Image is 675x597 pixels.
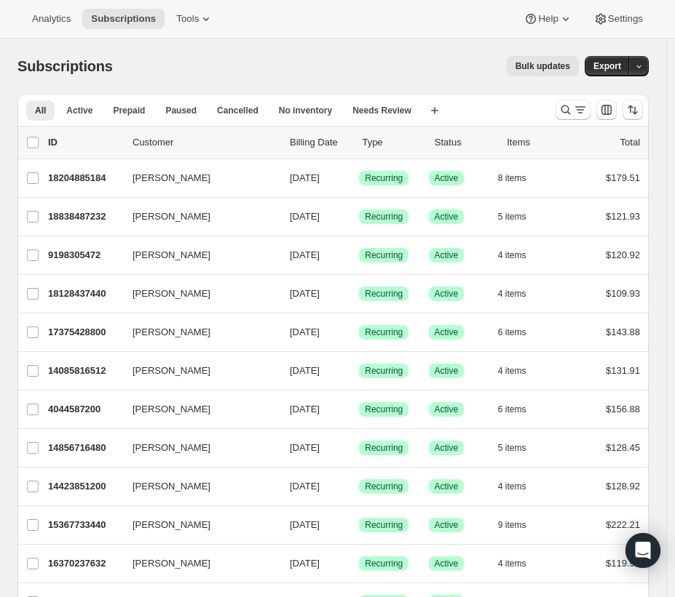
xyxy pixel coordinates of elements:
[365,558,403,569] span: Recurring
[620,135,640,150] p: Total
[290,249,320,260] span: [DATE]
[435,249,459,261] span: Active
[365,365,403,377] span: Recurring
[48,284,640,304] div: 18128437440[PERSON_NAME][DATE]SuccessRecurringSuccessActive4 items$109.93
[498,168,542,188] button: 8 items
[17,58,113,74] span: Subscriptions
[124,282,269,305] button: [PERSON_NAME]
[498,515,542,535] button: 9 items
[133,364,210,378] span: [PERSON_NAME]
[290,288,320,299] span: [DATE]
[290,558,320,569] span: [DATE]
[498,558,526,569] span: 4 items
[435,326,459,338] span: Active
[365,481,403,492] span: Recurring
[48,515,640,535] div: 15367733440[PERSON_NAME][DATE]SuccessRecurringSuccessActive9 items$222.21
[124,552,269,575] button: [PERSON_NAME]
[423,100,446,121] button: Create new view
[48,171,121,185] p: 18204885184
[124,436,269,460] button: [PERSON_NAME]
[167,9,222,29] button: Tools
[48,245,640,265] div: 9198305472[PERSON_NAME][DATE]SuccessRecurringSuccessActive4 items$120.92
[48,135,121,150] p: ID
[606,404,640,414] span: $156.88
[133,518,210,532] span: [PERSON_NAME]
[48,441,121,455] p: 14856716480
[82,9,165,29] button: Subscriptions
[290,365,320,376] span: [DATE]
[133,402,210,417] span: [PERSON_NAME]
[507,56,579,76] button: Bulk updates
[290,211,320,222] span: [DATE]
[133,209,210,224] span: [PERSON_NAME]
[498,322,542,342] button: 6 items
[498,404,526,415] span: 6 items
[498,211,526,223] span: 5 items
[66,105,92,116] span: Active
[435,135,495,150] p: Status
[290,172,320,183] span: [DATE]
[124,167,269,190] button: [PERSON_NAME]
[124,321,269,344] button: [PERSON_NAME]
[606,558,640,569] span: $119.92
[48,287,121,301] p: 18128437440
[91,13,156,25] span: Subscriptions
[290,481,320,492] span: [DATE]
[48,361,640,381] div: 14085816512[PERSON_NAME][DATE]SuccessRecurringSuccessActive4 items$131.91
[606,249,640,260] span: $120.92
[48,207,640,227] div: 18838487232[PERSON_NAME][DATE]SuccessRecurringSuccessActive5 items$121.93
[498,207,542,227] button: 5 items
[608,13,643,25] span: Settings
[290,404,320,414] span: [DATE]
[32,13,71,25] span: Analytics
[596,100,617,120] button: Customize table column order and visibility
[498,326,526,338] span: 6 items
[498,442,526,454] span: 5 items
[435,519,459,531] span: Active
[507,135,567,150] div: Items
[538,13,558,25] span: Help
[606,519,640,530] span: $222.21
[498,288,526,300] span: 4 items
[48,209,121,224] p: 18838487232
[124,475,269,498] button: [PERSON_NAME]
[498,519,526,531] span: 9 items
[515,9,581,29] button: Help
[133,441,210,455] span: [PERSON_NAME]
[48,438,640,458] div: 14856716480[PERSON_NAME][DATE]SuccessRecurringSuccessActive5 items$128.45
[365,519,403,531] span: Recurring
[625,533,660,568] div: Open Intercom Messenger
[48,553,640,574] div: 16370237632[PERSON_NAME][DATE]SuccessRecurringSuccessActive4 items$119.92
[217,105,258,116] span: Cancelled
[124,359,269,382] button: [PERSON_NAME]
[48,556,121,571] p: 16370237632
[165,105,197,116] span: Paused
[35,105,46,116] span: All
[498,245,542,265] button: 4 items
[435,172,459,184] span: Active
[290,519,320,530] span: [DATE]
[48,325,121,340] p: 17375428800
[435,288,459,300] span: Active
[133,479,210,494] span: [PERSON_NAME]
[124,205,269,228] button: [PERSON_NAME]
[365,404,403,415] span: Recurring
[365,211,403,223] span: Recurring
[365,249,403,261] span: Recurring
[48,402,121,417] p: 4044587200
[133,556,210,571] span: [PERSON_NAME]
[124,513,269,537] button: [PERSON_NAME]
[556,100,591,120] button: Search and filter results
[435,481,459,492] span: Active
[498,284,542,304] button: 4 items
[498,438,542,458] button: 5 items
[498,481,526,492] span: 4 items
[606,172,640,183] span: $179.51
[279,105,332,116] span: No inventory
[113,105,145,116] span: Prepaid
[606,326,640,337] span: $143.88
[435,442,459,454] span: Active
[498,553,542,574] button: 4 items
[498,365,526,377] span: 4 items
[585,56,630,76] button: Export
